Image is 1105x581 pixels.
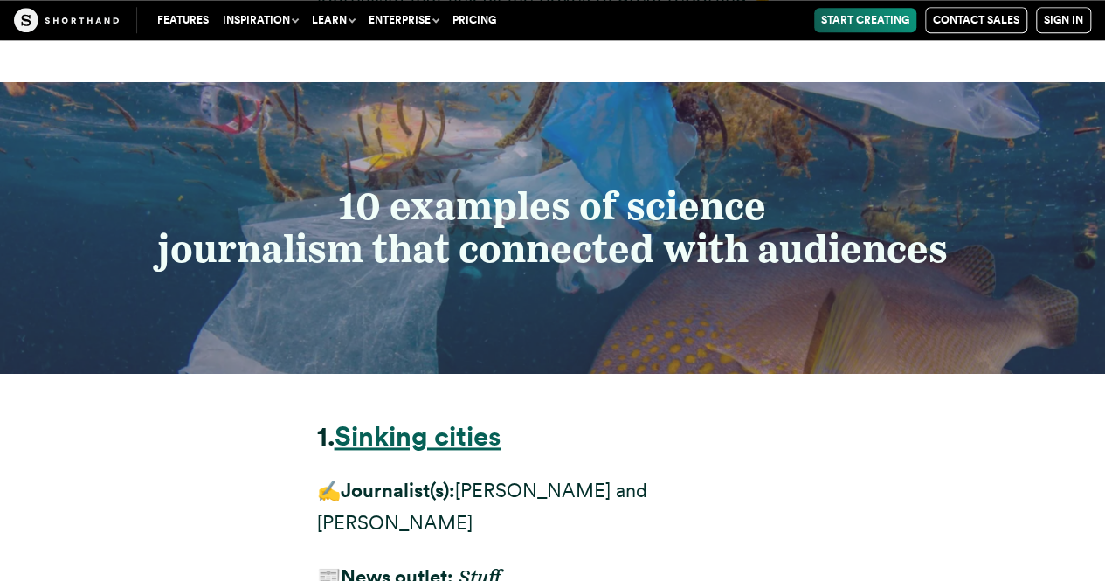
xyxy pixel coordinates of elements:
a: Sinking cities [335,420,501,453]
a: Pricing [445,8,503,32]
button: Enterprise [362,8,445,32]
img: The Craft [14,8,119,32]
p: ✍️ [PERSON_NAME] and [PERSON_NAME] [317,474,789,540]
a: Contact Sales [925,7,1027,33]
strong: Journalist(s): [341,479,455,501]
a: Sign in [1036,7,1091,33]
strong: journalism that connected with audiences [157,225,948,272]
button: Inspiration [216,8,305,32]
a: Features [150,8,216,32]
strong: 1. [317,420,335,453]
strong: 10 examples of science [339,183,766,229]
button: Learn [305,8,362,32]
a: Start Creating [814,8,916,32]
